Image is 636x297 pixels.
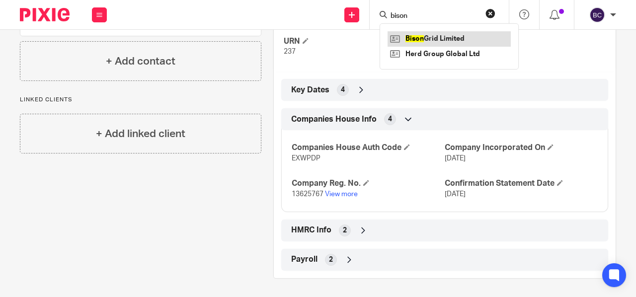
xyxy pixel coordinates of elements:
[284,36,445,47] h4: URN
[589,7,605,23] img: svg%3E
[445,155,466,162] span: [DATE]
[292,155,320,162] span: EXWPDP
[325,191,358,198] a: View more
[445,191,466,198] span: [DATE]
[20,8,70,21] img: Pixie
[390,12,479,21] input: Search
[291,225,331,235] span: HMRC Info
[96,126,185,142] h4: + Add linked client
[445,143,598,153] h4: Company Incorporated On
[445,178,598,189] h4: Confirmation Statement Date
[485,8,495,18] button: Clear
[329,255,333,265] span: 2
[343,225,347,235] span: 2
[284,48,296,55] span: 237
[291,85,329,95] span: Key Dates
[106,54,175,69] h4: + Add contact
[292,143,445,153] h4: Companies House Auth Code
[292,178,445,189] h4: Company Reg. No.
[388,114,392,124] span: 4
[291,254,318,265] span: Payroll
[291,114,377,125] span: Companies House Info
[20,96,261,104] p: Linked clients
[292,191,323,198] span: 13625767
[341,85,345,95] span: 4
